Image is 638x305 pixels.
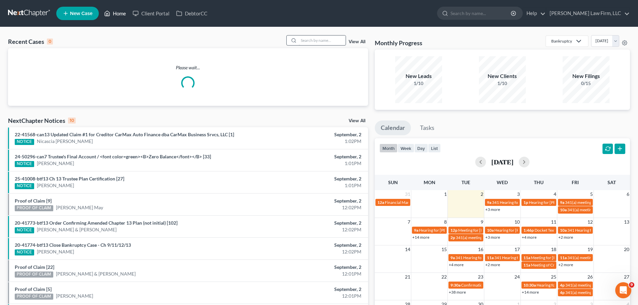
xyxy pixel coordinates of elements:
[623,245,630,253] span: 20
[450,283,460,288] span: 9:30a
[375,39,422,47] h3: Monthly Progress
[15,198,52,204] a: Proof of Claim [9]
[450,7,512,19] input: Search by name...
[129,7,173,19] a: Client Portal
[560,228,567,233] span: 10a
[15,249,34,255] div: NOTICE
[514,218,520,226] span: 10
[250,293,361,299] div: 12:01PM
[250,248,361,255] div: 12:02PM
[587,273,593,281] span: 26
[567,228,627,233] span: 341 Hearing for [PERSON_NAME]
[15,154,211,159] a: 24-50296-can7 Trustee's Final Account / <font color=green><B>Zero Balance</font></B> [33]
[608,179,616,185] span: Sat
[546,7,630,19] a: [PERSON_NAME] Law Firm, LLC
[534,179,544,185] span: Thu
[485,262,500,267] a: +2 more
[395,72,442,80] div: New Leads
[523,7,546,19] a: Help
[449,262,464,267] a: +4 more
[15,220,178,226] a: 20-41773-btf13 Order Confirming Amended Chapter 13 Plan (not initial) [102]
[250,286,361,293] div: September, 2
[563,72,610,80] div: New Filings
[615,282,631,298] iframe: Intercom live chat
[37,226,117,233] a: [PERSON_NAME] & [PERSON_NAME]
[450,255,455,260] span: 9a
[479,72,526,80] div: New Clients
[449,290,466,295] a: +38 more
[479,80,526,87] div: 1/10
[485,235,500,240] a: +3 more
[379,144,398,153] button: month
[250,220,361,226] div: September, 2
[492,200,587,205] span: 341 Hearing for [PERSON_NAME] & [PERSON_NAME]
[487,228,494,233] span: 10a
[477,273,484,281] span: 23
[487,200,491,205] span: 9a
[523,262,530,268] span: 11a
[398,144,414,153] button: week
[250,138,361,145] div: 1:02PM
[349,40,365,44] a: View All
[558,262,573,267] a: +2 more
[250,160,361,167] div: 1:01PM
[414,144,428,153] button: day
[589,190,593,198] span: 5
[450,228,457,233] span: 12p
[565,290,630,295] span: 341(a) meeting for [PERSON_NAME]
[250,175,361,182] div: September, 2
[450,235,455,240] span: 2p
[250,131,361,138] div: September, 2
[537,283,589,288] span: Hearing for [PERSON_NAME]
[414,121,440,135] a: Tasks
[15,264,54,270] a: Proof of Claim [22]
[15,176,124,181] a: 25-41008-btf13 Ch 13 Trustee Plan Certification [27]
[47,39,53,45] div: 0
[250,204,361,211] div: 12:02PM
[523,255,530,260] span: 11a
[477,245,484,253] span: 16
[395,80,442,87] div: 1/10
[587,245,593,253] span: 19
[550,245,557,253] span: 18
[491,158,513,165] h2: [DATE]
[250,264,361,271] div: September, 2
[8,64,368,71] p: Please wait...
[487,255,494,260] span: 11a
[15,183,34,189] div: NOTICE
[37,182,74,189] a: [PERSON_NAME]
[522,290,539,295] a: +14 more
[462,179,470,185] span: Tue
[250,271,361,277] div: 12:01PM
[37,138,93,145] a: Nicascia [PERSON_NAME]
[567,255,632,260] span: 341(a) meeting for [PERSON_NAME]
[101,7,129,19] a: Home
[173,7,211,19] a: DebtorCC
[15,161,34,167] div: NOTICE
[531,262,605,268] span: Meeting of Creditors for [PERSON_NAME]
[250,198,361,204] div: September, 2
[629,282,634,288] span: 9
[443,190,447,198] span: 1
[385,200,463,205] span: Financial Management for [PERSON_NAME]
[250,226,361,233] div: 12:02PM
[623,273,630,281] span: 27
[37,160,74,167] a: [PERSON_NAME]
[565,283,630,288] span: 341(a) meeting for [PERSON_NAME]
[404,190,411,198] span: 31
[494,255,554,260] span: 341 Hearing for [PERSON_NAME]
[572,179,579,185] span: Fri
[626,190,630,198] span: 6
[458,228,511,233] span: Meeting for [PERSON_NAME]
[560,290,565,295] span: 4p
[250,153,361,160] div: September, 2
[15,286,52,292] a: Proof of Claim [5]
[404,245,411,253] span: 14
[56,293,93,299] a: [PERSON_NAME]
[424,179,435,185] span: Mon
[15,242,131,248] a: 20-41774-btf13 Close Bankruptcy Case - Ch 9/11/12/13
[523,283,536,288] span: 10:30a
[8,117,76,125] div: NextChapter Notices
[587,218,593,226] span: 12
[250,182,361,189] div: 1:01PM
